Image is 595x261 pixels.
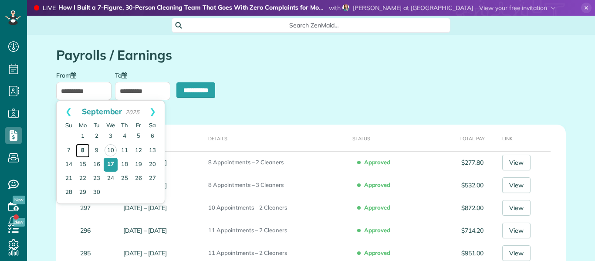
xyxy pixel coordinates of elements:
[205,125,348,151] th: Details
[90,144,104,158] a: 9
[90,129,104,143] a: 2
[76,129,90,143] a: 1
[105,144,117,156] a: 10
[502,223,531,238] a: View
[104,172,118,186] a: 24
[205,219,348,242] td: 11 Appointments – 2 Cleaners
[62,144,76,158] a: 7
[430,151,487,174] td: $277.80
[132,129,145,143] a: 5
[118,129,132,143] a: 4
[502,177,531,193] a: View
[132,144,145,158] a: 12
[359,245,394,260] span: Approved
[106,122,115,129] span: Wednesday
[104,158,118,172] a: 17
[90,186,104,200] a: 30
[125,108,139,115] span: 2025
[123,227,167,234] a: [DATE] – [DATE]
[13,196,25,204] span: New
[430,125,487,151] th: Total Pay
[76,144,90,158] a: 8
[145,129,159,143] a: 6
[104,129,118,143] a: 3
[132,158,145,172] a: 19
[57,101,81,122] a: Prev
[145,158,159,172] a: 20
[430,197,487,219] td: $872.00
[359,223,394,237] span: Approved
[359,177,394,192] span: Approved
[502,245,531,261] a: View
[487,125,566,151] th: Link
[62,158,76,172] a: 14
[349,125,430,151] th: Status
[329,4,341,12] span: with
[90,172,104,186] a: 23
[62,186,76,200] a: 28
[205,151,348,174] td: 8 Appointments – 2 Cleaners
[149,122,156,129] span: Saturday
[123,204,167,212] a: [DATE] – [DATE]
[123,249,167,257] a: [DATE] – [DATE]
[141,101,165,122] a: Next
[342,4,349,11] img: stephanie-pipkin-96de6d1c4dbbe89ac2cf66ae4a2a65097b4bdeddb8dcc8f0118c4cbbfde044c5.jpg
[115,71,132,78] label: To
[205,197,348,219] td: 10 Appointments – 2 Cleaners
[118,144,132,158] a: 11
[121,122,128,129] span: Thursday
[145,172,159,186] a: 27
[359,155,394,169] span: Approved
[502,200,531,216] a: View
[58,3,326,13] strong: How I Built a 7-Figure, 30-Person Cleaning Team That Goes With Zero Complaints for Months
[205,174,348,197] td: 8 Appointments – 3 Cleaners
[62,172,76,186] a: 21
[502,155,531,170] a: View
[118,172,132,186] a: 25
[82,106,122,116] span: September
[56,197,120,219] td: 297
[359,200,394,215] span: Approved
[65,122,72,129] span: Sunday
[132,172,145,186] a: 26
[94,122,100,129] span: Tuesday
[56,48,566,62] h1: Payrolls / Earnings
[145,144,159,158] a: 13
[353,4,473,12] span: [PERSON_NAME] at [GEOGRAPHIC_DATA]
[430,174,487,197] td: $532.00
[56,71,81,78] label: From
[90,158,104,172] a: 16
[76,172,90,186] a: 22
[118,158,132,172] a: 18
[79,122,87,129] span: Monday
[76,158,90,172] a: 15
[56,219,120,242] td: 296
[136,122,141,129] span: Friday
[430,219,487,242] td: $714.20
[76,186,90,200] a: 29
